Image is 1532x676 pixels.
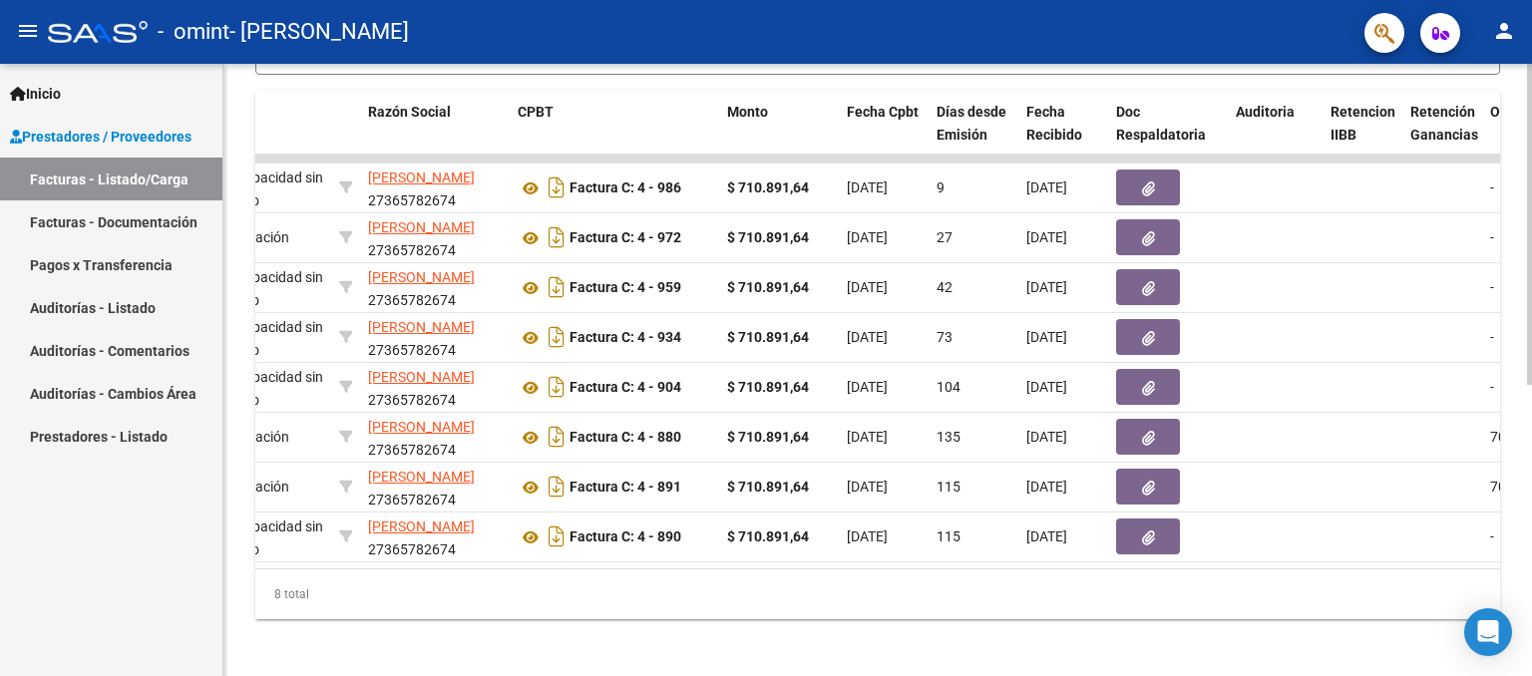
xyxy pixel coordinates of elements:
span: Razón Social [368,104,451,120]
span: 115 [937,528,960,544]
div: 8 total [255,569,1500,619]
datatable-header-cell: Fecha Cpbt [839,91,929,178]
span: [DATE] [847,279,888,295]
span: - [1490,179,1494,195]
strong: Factura C: 4 - 972 [570,230,681,246]
strong: Factura C: 4 - 986 [570,180,681,196]
span: Retención Ganancias [1410,104,1478,143]
span: - [1490,528,1494,544]
strong: $ 710.891,64 [727,329,809,345]
span: [PERSON_NAME] [368,319,475,335]
span: [PERSON_NAME] [368,219,475,235]
datatable-header-cell: Retencion IIBB [1323,91,1402,178]
mat-icon: menu [16,19,40,43]
span: 7032 [1490,429,1522,445]
datatable-header-cell: Fecha Recibido [1018,91,1108,178]
span: [DATE] [1026,279,1067,295]
span: 42 [937,279,953,295]
div: 27365782674 [368,316,502,358]
datatable-header-cell: CPBT [510,91,719,178]
span: 135 [937,429,960,445]
span: Auditoria [1236,104,1295,120]
strong: Factura C: 4 - 959 [570,280,681,296]
span: Inicio [10,83,61,105]
strong: $ 710.891,64 [727,229,809,245]
strong: $ 710.891,64 [727,429,809,445]
span: Monto [727,104,768,120]
span: [PERSON_NAME] [368,419,475,435]
div: 27365782674 [368,266,502,308]
span: [DATE] [847,229,888,245]
strong: $ 710.891,64 [727,479,809,495]
span: CPBT [518,104,554,120]
span: - [1490,329,1494,345]
i: Descargar documento [544,371,570,403]
strong: Factura C: 4 - 934 [570,330,681,346]
span: Discapacidad sin recupero [204,518,323,557]
span: [PERSON_NAME] [368,169,475,185]
datatable-header-cell: Area [196,91,331,178]
strong: $ 710.891,64 [727,379,809,395]
span: 9 [937,179,945,195]
span: [DATE] [1026,429,1067,445]
div: 27365782674 [368,366,502,408]
span: [PERSON_NAME] [368,518,475,534]
strong: $ 710.891,64 [727,179,809,195]
div: 27365782674 [368,216,502,258]
datatable-header-cell: Monto [719,91,839,178]
span: - [PERSON_NAME] [229,10,409,54]
i: Descargar documento [544,520,570,552]
span: [DATE] [847,528,888,544]
i: Descargar documento [544,321,570,353]
span: - [1490,279,1494,295]
span: [DATE] [847,379,888,395]
strong: $ 710.891,64 [727,528,809,544]
span: Discapacidad sin recupero [204,269,323,308]
span: [DATE] [1026,528,1067,544]
span: Doc Respaldatoria [1116,104,1206,143]
span: [PERSON_NAME] [368,369,475,385]
div: 27365782674 [368,416,502,458]
span: Prestadores / Proveedores [10,126,191,148]
span: [DATE] [1026,379,1067,395]
span: [DATE] [847,479,888,495]
span: [DATE] [1026,179,1067,195]
span: Retencion IIBB [1331,104,1395,143]
span: [DATE] [1026,329,1067,345]
span: [DATE] [1026,229,1067,245]
datatable-header-cell: Días desde Emisión [929,91,1018,178]
strong: $ 710.891,64 [727,279,809,295]
span: [DATE] [1026,479,1067,495]
span: [PERSON_NAME] [368,469,475,485]
span: Discapacidad sin recupero [204,169,323,208]
span: 115 [937,479,960,495]
i: Descargar documento [544,221,570,253]
span: Discapacidad sin recupero [204,369,323,408]
datatable-header-cell: Auditoria [1228,91,1323,178]
i: Descargar documento [544,421,570,453]
strong: Factura C: 4 - 890 [570,529,681,545]
i: Descargar documento [544,271,570,303]
strong: Factura C: 4 - 880 [570,430,681,446]
strong: Factura C: 4 - 904 [570,380,681,396]
span: [DATE] [847,429,888,445]
div: 27365782674 [368,466,502,507]
span: [DATE] [847,329,888,345]
span: [DATE] [847,179,888,195]
span: Días desde Emisión [937,104,1006,143]
span: 27 [937,229,953,245]
span: Discapacidad sin recupero [204,319,323,358]
span: OP [1490,104,1509,120]
span: 7032 [1490,479,1522,495]
span: [PERSON_NAME] [368,269,475,285]
strong: Factura C: 4 - 891 [570,480,681,496]
datatable-header-cell: Doc Respaldatoria [1108,91,1228,178]
mat-icon: person [1492,19,1516,43]
div: Open Intercom Messenger [1464,608,1512,656]
i: Descargar documento [544,171,570,203]
datatable-header-cell: Retención Ganancias [1402,91,1482,178]
span: 104 [937,379,960,395]
div: 27365782674 [368,515,502,557]
span: Fecha Recibido [1026,104,1082,143]
span: - [1490,379,1494,395]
